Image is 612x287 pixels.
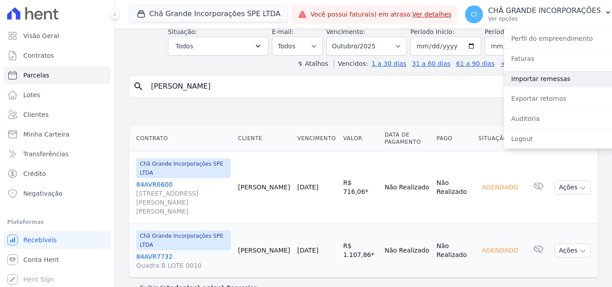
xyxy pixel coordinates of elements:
[234,126,293,151] th: Cliente
[129,5,288,22] button: Chã Grande Incorporações SPE LTDA
[136,231,231,250] span: Chã Grande Incorporações SPE LTDA
[488,6,601,15] p: CHÃ GRANDE INCORPORAÇÕES
[500,60,540,67] a: + de 90 dias
[334,60,368,67] label: Vencidos:
[4,27,111,45] a: Visão Geral
[381,223,433,278] td: Não Realizado
[4,86,111,104] a: Lotes
[23,189,63,198] span: Negativação
[168,37,268,56] button: Todos
[410,28,454,35] label: Período Inicío:
[555,244,590,257] button: Ações
[478,181,522,193] div: Agendado
[485,27,556,37] label: Período Fim:
[310,10,452,19] span: Você possui fatura(s) em atraso.
[23,110,48,119] span: Clientes
[4,145,111,163] a: Transferências
[326,28,365,35] label: Vencimento:
[136,158,231,178] span: Chã Grande Incorporações SPE LTDA
[23,150,69,158] span: Transferências
[297,184,319,191] a: [DATE]
[4,165,111,183] a: Crédito
[23,130,69,139] span: Minha Carteira
[297,247,319,254] a: [DATE]
[4,106,111,124] a: Clientes
[433,223,474,278] td: Não Realizado
[133,81,144,92] i: search
[381,151,433,223] td: Não Realizado
[23,31,59,40] span: Visão Geral
[23,51,54,60] span: Contratos
[23,90,40,99] span: Lotes
[412,11,452,18] a: Ver detalhes
[4,231,111,249] a: Recebíveis
[7,217,107,227] div: Plataformas
[168,28,197,35] label: Situação:
[294,126,340,151] th: Vencimento
[23,236,57,244] span: Recebíveis
[136,261,231,270] span: Quadra B LOTE 0010
[23,255,59,264] span: Conta Hent
[412,60,450,67] a: 31 a 60 dias
[4,125,111,143] a: Minha Carteira
[136,189,231,216] span: [STREET_ADDRESS][PERSON_NAME][PERSON_NAME]
[340,126,381,151] th: Valor
[23,71,49,80] span: Parcelas
[4,66,111,84] a: Parcelas
[136,252,231,270] a: 84AVR7732Quadra B LOTE 0010
[297,60,328,67] label: ↯ Atalhos
[146,77,594,95] input: Buscar por nome do lote ou do cliente
[478,244,522,257] div: Agendado
[23,169,46,178] span: Crédito
[475,126,526,151] th: Situação
[176,41,193,51] span: Todos
[234,151,293,223] td: [PERSON_NAME]
[433,151,474,223] td: Não Realizado
[372,60,406,67] a: 1 a 30 dias
[488,15,601,22] p: Ver opções
[456,60,495,67] a: 61 a 90 dias
[129,126,234,151] th: Contrato
[136,180,231,216] a: 84AVR6600[STREET_ADDRESS][PERSON_NAME][PERSON_NAME]
[4,251,111,269] a: Conta Hent
[340,151,381,223] td: R$ 716,06
[340,223,381,278] td: R$ 1.107,86
[234,223,293,278] td: [PERSON_NAME]
[381,126,433,151] th: Data de Pagamento
[272,28,294,35] label: E-mail:
[471,11,477,17] span: CI
[4,47,111,64] a: Contratos
[4,184,111,202] a: Negativação
[433,126,474,151] th: Pago
[555,180,590,194] button: Ações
